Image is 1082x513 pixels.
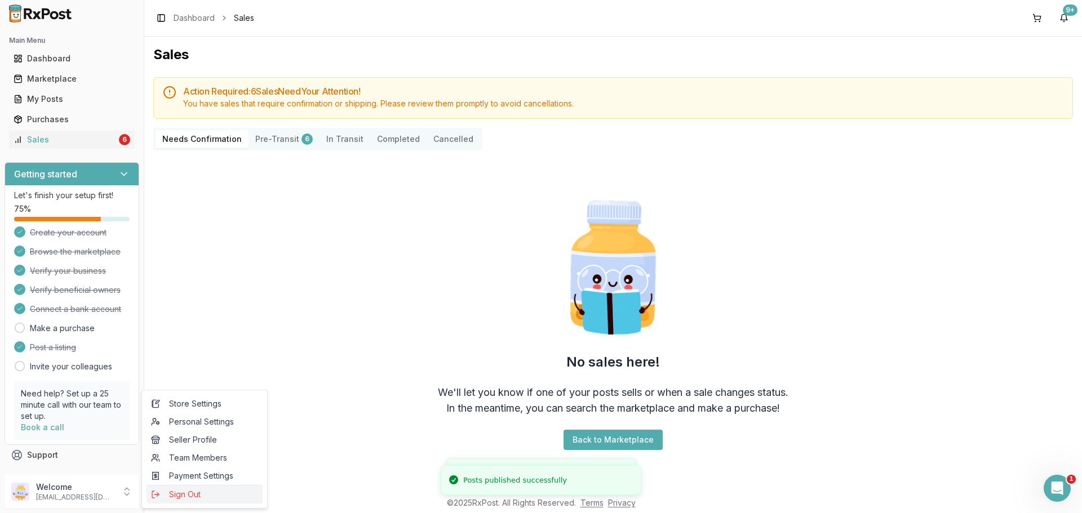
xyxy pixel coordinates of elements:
[30,361,112,372] a: Invite your colleagues
[370,130,427,148] button: Completed
[21,388,123,422] p: Need help? Set up a 25 minute call with our team to set up.
[9,48,135,69] a: Dashboard
[5,110,139,128] button: Purchases
[5,465,139,485] button: Feedback
[151,470,258,481] span: Payment Settings
[147,485,263,503] button: Sign Out
[30,227,107,238] span: Create your account
[5,5,77,23] img: RxPost Logo
[9,36,135,45] h2: Main Menu
[14,53,130,64] div: Dashboard
[36,493,114,502] p: [EMAIL_ADDRESS][DOMAIN_NAME]
[147,449,263,467] a: Team Members
[147,413,263,431] a: Personal Settings
[36,481,114,493] p: Welcome
[9,130,135,150] a: Sales6
[11,483,29,501] img: User avatar
[21,422,64,432] a: Book a call
[234,12,254,24] span: Sales
[14,203,31,215] span: 75 %
[249,130,320,148] button: Pre-Transit
[30,284,121,296] span: Verify beneficial owners
[119,134,130,145] div: 6
[151,489,258,500] span: Sign Out
[541,195,685,340] img: Smart Pill Bottle
[580,498,604,507] a: Terms
[1055,9,1073,27] button: 9+
[151,416,258,427] span: Personal Settings
[564,430,663,450] button: Back to Marketplace
[427,130,480,148] button: Cancelled
[14,134,117,145] div: Sales
[320,130,370,148] button: In Transit
[1067,475,1076,484] span: 1
[9,109,135,130] a: Purchases
[27,470,65,481] span: Feedback
[151,398,258,409] span: Store Settings
[183,98,1063,109] div: You have sales that require confirmation or shipping. Please review them promptly to avoid cancel...
[1044,475,1071,502] iframe: Intercom live chat
[566,353,660,371] h2: No sales here!
[30,342,76,353] span: Post a listing
[5,131,139,149] button: Sales6
[14,190,130,201] p: Let's finish your setup first!
[174,12,215,24] a: Dashboard
[14,73,130,84] div: Marketplace
[9,89,135,109] a: My Posts
[608,498,636,507] a: Privacy
[183,87,1063,96] h5: Action Required: 6 Sale s Need Your Attention!
[463,475,567,486] div: Posts published successfully
[30,246,121,257] span: Browse the marketplace
[1063,5,1077,16] div: 9+
[5,445,139,465] button: Support
[30,265,106,276] span: Verify your business
[147,467,263,485] a: Payment Settings
[5,50,139,68] button: Dashboard
[5,70,139,88] button: Marketplace
[14,167,77,181] h3: Getting started
[147,431,263,449] a: Seller Profile
[151,452,258,463] span: Team Members
[153,46,1073,64] h1: Sales
[30,323,95,334] a: Make a purchase
[9,69,135,89] a: Marketplace
[301,133,313,145] div: 6
[14,114,130,125] div: Purchases
[147,395,263,413] a: Store Settings
[14,93,130,105] div: My Posts
[174,12,254,24] nav: breadcrumb
[438,385,788,400] div: We'll let you know if one of your posts sells or when a sale changes status.
[5,90,139,108] button: My Posts
[151,434,258,445] span: Seller Profile
[30,304,121,315] span: Connect a bank account
[446,400,780,416] div: In the meantime, you can search the marketplace and make a purchase!
[156,130,249,148] button: Needs Confirmation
